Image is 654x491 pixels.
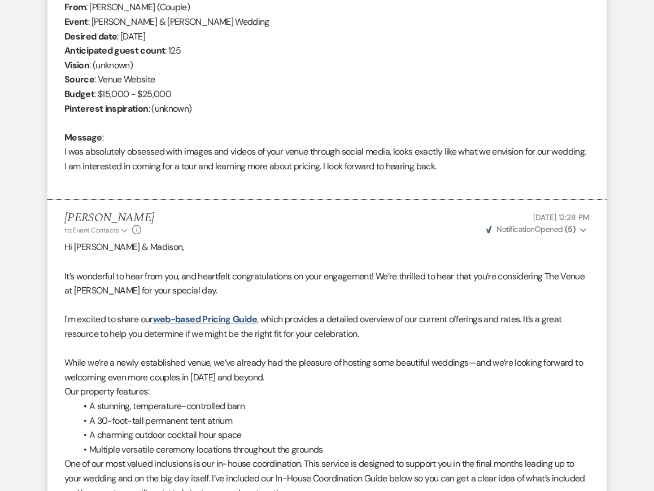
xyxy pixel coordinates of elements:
span: [DATE] 12:28 PM [533,212,590,222]
span: Hi [PERSON_NAME] & Madison, [64,241,184,253]
b: Vision [64,59,89,71]
strong: ( 5 ) [565,224,575,234]
button: NotificationOpened (5) [485,223,590,235]
span: A charming outdoor cocktail hour space [89,429,242,441]
h5: [PERSON_NAME] [64,211,154,225]
b: Pinterest inspiration [64,103,149,115]
b: Anticipated guest count [64,45,165,56]
b: From [64,1,86,13]
span: While we’re a newly established venue, we’ve already had the pleasure of hosting some beautiful w... [64,357,583,383]
p: It’s wonderful to hear from you, and heartfelt congratulations on your engagement! We’re thrilled... [64,269,590,298]
span: A 30-foot-tall permanent tent atrium [89,415,232,427]
span: , which provides a detailed overview of our current offerings and rates. It’s a great resource to... [64,313,562,340]
b: Desired date [64,30,117,42]
span: A stunning, temperature-controlled barn [89,400,245,412]
b: Budget [64,88,94,100]
span: Multiple versatile ceremony locations throughout the grounds [89,444,323,455]
b: Source [64,73,94,85]
span: Notification [496,224,534,234]
b: Event [64,16,88,28]
span: Our property features: [64,385,149,397]
span: to: Event Contacts [64,226,119,235]
span: Opened [486,224,575,234]
button: to: Event Contacts [64,225,129,235]
b: Message [64,131,102,143]
span: I'm excited to share our [64,313,153,325]
a: web-based Pricing Guide [153,313,257,325]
